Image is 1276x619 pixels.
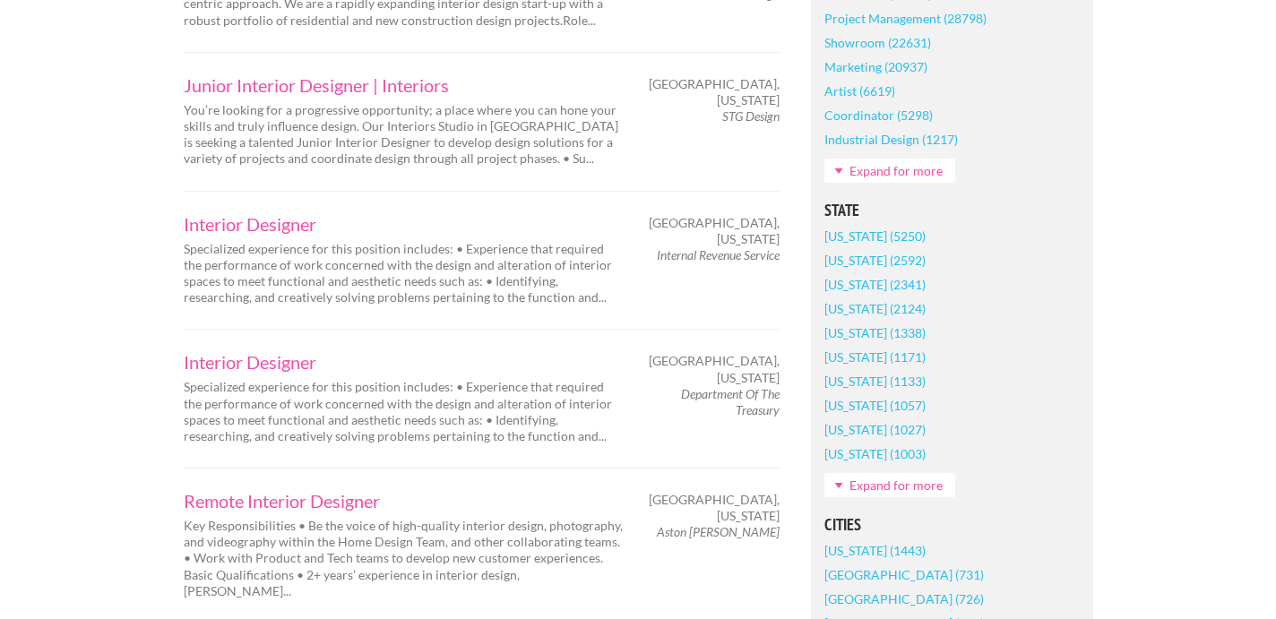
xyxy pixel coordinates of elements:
a: Interior Designer [184,215,623,233]
a: Remote Interior Designer [184,492,623,510]
h5: Cities [824,517,1080,533]
a: [GEOGRAPHIC_DATA] (726) [824,587,984,611]
em: Internal Revenue Service [657,247,780,262]
a: [US_STATE] (2341) [824,272,926,297]
span: [GEOGRAPHIC_DATA], [US_STATE] [649,215,780,247]
em: STG Design [722,108,780,124]
a: Marketing (20937) [824,55,927,79]
a: [US_STATE] (1133) [824,369,926,393]
span: [GEOGRAPHIC_DATA], [US_STATE] [649,353,780,385]
p: You’re looking for a progressive opportunity; a place where you can hone your skills and truly in... [184,102,623,168]
span: [GEOGRAPHIC_DATA], [US_STATE] [649,76,780,108]
a: [US_STATE] (1443) [824,538,926,563]
a: [US_STATE] (2592) [824,248,926,272]
a: Coordinator (5298) [824,103,933,127]
p: Specialized experience for this position includes: • Experience that required the performance of ... [184,379,623,444]
a: Interior Designer [184,353,623,371]
a: [US_STATE] (5250) [824,224,926,248]
a: [US_STATE] (1003) [824,442,926,466]
a: Project Management (28798) [824,6,987,30]
a: Expand for more [824,473,955,497]
a: [US_STATE] (1027) [824,417,926,442]
em: Department Of The Treasury [681,386,780,417]
p: Key Responsibilities • Be the voice of high-quality interior design, photography, and videography... [184,518,623,599]
p: Specialized experience for this position includes: • Experience that required the performance of ... [184,241,623,306]
a: Industrial Design (1217) [824,127,958,151]
a: [US_STATE] (2124) [824,297,926,321]
a: [GEOGRAPHIC_DATA] (731) [824,563,984,587]
a: Expand for more [824,159,955,183]
a: [US_STATE] (1171) [824,345,926,369]
span: [GEOGRAPHIC_DATA], [US_STATE] [649,492,780,524]
em: Aston [PERSON_NAME] [657,524,780,539]
a: Junior Interior Designer | Interiors [184,76,623,94]
a: Artist (6619) [824,79,895,103]
h5: State [824,202,1080,219]
a: Showroom (22631) [824,30,931,55]
a: [US_STATE] (1057) [824,393,926,417]
a: [US_STATE] (1338) [824,321,926,345]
